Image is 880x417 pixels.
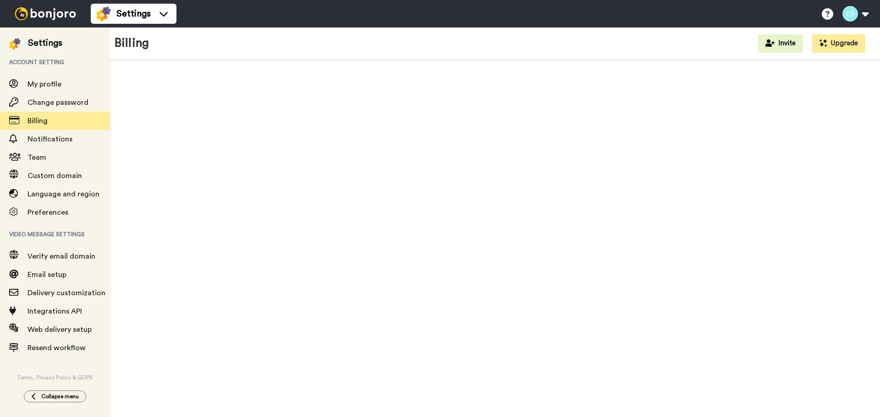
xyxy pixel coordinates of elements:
span: Preferences [27,209,68,216]
span: Language and region [27,190,99,198]
span: Custom domain [27,172,82,179]
span: Delivery customization [27,289,105,297]
span: Notifications [27,135,72,143]
span: Change password [27,99,88,106]
span: Integrations API [27,308,82,315]
span: Billing [27,117,48,125]
h1: Billing [115,37,149,50]
button: Upgrade [812,34,865,53]
span: Team [27,154,46,161]
img: bj-logo-header-white.svg [11,7,80,20]
span: Settings [116,7,151,20]
button: Collapse menu [24,390,86,402]
span: My profile [27,81,61,88]
button: Invite [758,34,803,53]
img: settings-colored.svg [96,6,111,21]
span: Collapse menu [41,393,79,400]
span: Verify email domain [27,253,95,260]
span: Email setup [27,271,66,278]
span: Resend workflow [27,344,86,352]
img: settings-colored.svg [9,38,21,49]
div: Settings [28,37,62,49]
span: Web delivery setup [27,326,92,333]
